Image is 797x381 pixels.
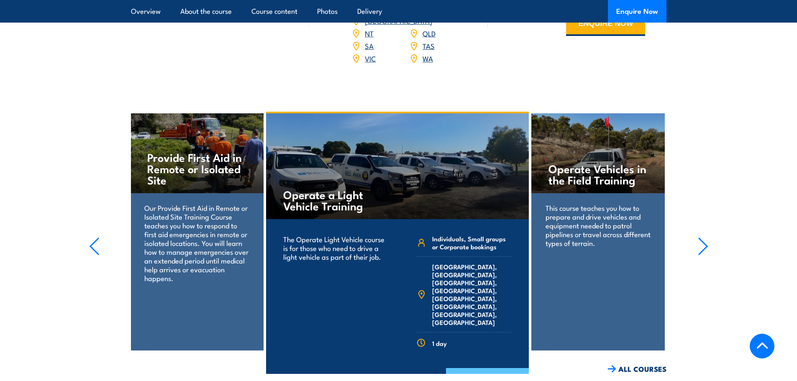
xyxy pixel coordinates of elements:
[365,53,376,63] a: VIC
[147,151,246,185] h4: Provide First Aid in Remote or Isolated Site
[432,263,512,326] span: [GEOGRAPHIC_DATA], [GEOGRAPHIC_DATA], [GEOGRAPHIC_DATA], [GEOGRAPHIC_DATA], [GEOGRAPHIC_DATA], [G...
[423,53,433,63] a: WA
[432,235,512,251] span: Individuals, Small groups or Corporate bookings
[283,235,387,261] p: The Operate Light Vehicle course is for those who need to drive a light vehicle as part of their ...
[548,163,648,185] h4: Operate Vehicles in the Field Training
[432,339,447,347] span: 1 day
[546,203,651,247] p: This course teaches you how to prepare and drive vehicles and equipment needed to patrol pipeline...
[607,364,666,374] a: ALL COURSES
[144,203,249,282] p: Our Provide First Aid in Remote or Isolated Site Training Course teaches you how to respond to fi...
[423,41,435,51] a: TAS
[423,28,436,38] a: QLD
[365,28,374,38] a: NT
[566,13,645,36] button: ENQUIRE NOW
[365,41,374,51] a: SA
[283,189,382,211] h4: Operate a Light Vehicle Training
